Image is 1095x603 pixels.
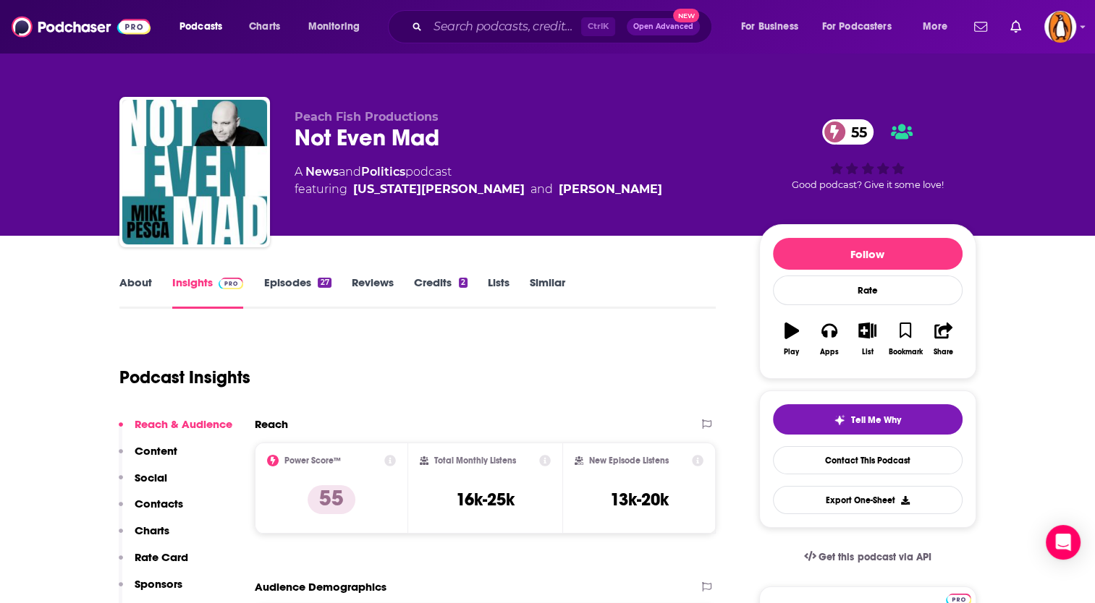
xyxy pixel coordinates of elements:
span: For Podcasters [822,17,892,37]
span: Ctrl K [581,17,615,36]
span: 55 [837,119,874,145]
img: Podchaser Pro [219,278,244,289]
button: Show profile menu [1044,11,1076,43]
a: Mike Pesca [559,181,662,198]
p: Sponsors [135,577,182,591]
button: open menu [913,15,965,38]
p: Charts [135,523,169,537]
div: 55Good podcast? Give it some love! [759,110,976,200]
h2: Total Monthly Listens [434,456,516,466]
a: 55 [822,119,874,145]
span: For Business [741,17,798,37]
span: Get this podcast via API [819,551,931,563]
span: featuring [295,181,662,198]
img: User Profile [1044,11,1076,43]
a: Politics [361,165,405,179]
span: Open Advanced [633,23,693,30]
span: Tell Me Why [851,414,901,426]
button: open menu [298,15,379,38]
span: New [673,9,699,22]
a: Credits2 [414,275,468,309]
p: Rate Card [135,550,188,564]
h2: New Episode Listens [589,456,669,466]
div: 27 [318,278,331,288]
button: Social [119,471,167,497]
div: [US_STATE][PERSON_NAME] [353,181,525,198]
div: A podcast [295,163,662,198]
p: Contacts [135,497,183,510]
button: Charts [119,523,169,550]
div: Bookmark [888,348,922,356]
span: and [530,181,553,198]
img: Podchaser - Follow, Share and Rate Podcasts [12,13,151,40]
button: open menu [169,15,241,38]
button: open menu [813,15,913,38]
a: News [305,165,339,179]
button: tell me why sparkleTell Me Why [773,404,963,435]
h3: 13k-20k [610,489,669,510]
div: Open Intercom Messenger [1046,525,1081,560]
button: Reach & Audience [119,417,232,444]
img: tell me why sparkle [834,414,845,426]
button: Open AdvancedNew [627,18,700,35]
a: Similar [530,275,565,309]
h3: 16k-25k [456,489,515,510]
div: Share [934,348,953,356]
a: Episodes27 [263,275,331,309]
button: Content [119,444,177,471]
div: List [862,348,874,356]
span: Good podcast? Give it some love! [792,179,944,190]
button: Share [924,313,962,365]
p: Social [135,471,167,484]
h2: Reach [255,417,288,431]
button: Apps [811,313,848,365]
button: Export One-Sheet [773,486,963,514]
div: Apps [820,348,839,356]
span: Peach Fish Productions [295,110,439,124]
a: Show notifications dropdown [1005,14,1027,39]
span: Logged in as penguin_portfolio [1044,11,1076,43]
div: Play [784,348,799,356]
p: Reach & Audience [135,417,232,431]
button: List [848,313,886,365]
p: Content [135,444,177,458]
a: Reviews [352,275,394,309]
a: Contact This Podcast [773,446,963,474]
a: Lists [488,275,510,309]
h2: Power Score™ [284,456,341,466]
div: 2 [459,278,468,288]
a: About [119,275,152,309]
button: Contacts [119,497,183,523]
span: and [339,165,361,179]
a: InsightsPodchaser Pro [172,275,244,309]
h2: Audience Demographics [255,580,386,594]
img: Not Even Mad [122,100,267,244]
div: Search podcasts, credits, & more... [402,10,726,43]
button: open menu [731,15,816,38]
p: 55 [308,485,355,514]
a: Charts [240,15,289,38]
a: Get this podcast via API [792,539,943,575]
span: More [923,17,947,37]
span: Podcasts [179,17,222,37]
span: Monitoring [308,17,360,37]
input: Search podcasts, credits, & more... [428,15,581,38]
button: Rate Card [119,550,188,577]
h1: Podcast Insights [119,367,250,388]
div: Rate [773,275,963,305]
button: Play [773,313,811,365]
button: Follow [773,238,963,270]
button: Bookmark [887,313,924,365]
a: Show notifications dropdown [968,14,993,39]
span: Charts [249,17,280,37]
